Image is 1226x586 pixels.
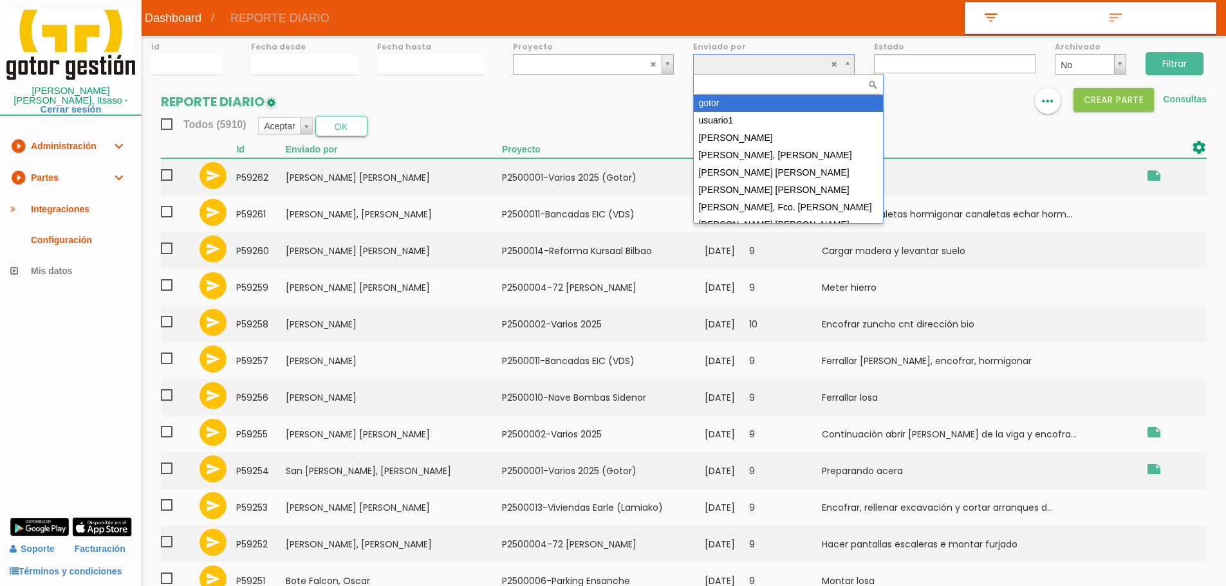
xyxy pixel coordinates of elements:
div: [PERSON_NAME], Fco. [PERSON_NAME] [694,199,883,216]
div: [PERSON_NAME] [PERSON_NAME] [694,164,883,181]
div: [PERSON_NAME] [PERSON_NAME] [694,216,883,233]
div: usuario1 [694,112,883,129]
div: [PERSON_NAME] [PERSON_NAME] [694,181,883,199]
div: gotor [694,95,883,112]
div: [PERSON_NAME], [PERSON_NAME] [694,147,883,164]
div: [PERSON_NAME] [694,129,883,147]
